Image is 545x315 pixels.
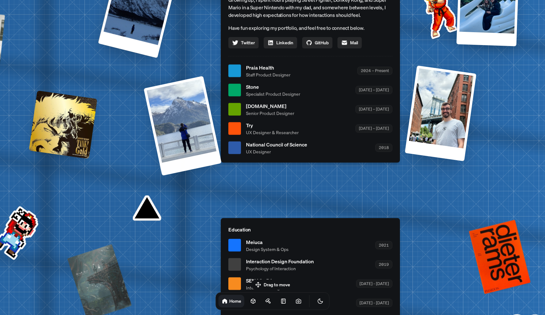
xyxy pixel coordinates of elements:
[219,295,244,307] a: Home
[276,39,293,46] span: Linkedin
[228,24,392,32] p: Have fun exploring my portfolio, and feel free to connect below.
[246,83,300,90] span: Stone
[375,241,392,249] div: 2021
[246,64,290,71] span: Praia Health
[246,257,314,265] span: Interaction Design Foundation
[314,295,327,307] button: Toggle Theme
[246,238,289,246] span: Meiuca
[228,225,392,233] p: Education
[302,37,332,48] a: GitHub
[246,110,294,116] span: Senior Product Designer
[355,125,392,132] div: [DATE] – [DATE]
[375,260,392,268] div: 2019
[355,105,392,113] div: [DATE] – [DATE]
[246,102,294,110] span: [DOMAIN_NAME]
[375,144,392,152] div: 2018
[315,39,329,46] span: GitHub
[241,39,255,46] span: Twitter
[246,141,307,148] span: National Council of Science
[246,277,282,284] span: SENAC - BA
[246,90,300,97] span: Specialist Product Designer
[246,121,299,129] span: Try
[337,37,362,48] a: Mail
[350,39,358,46] span: Mail
[246,148,307,155] span: UX Designer
[246,246,289,252] span: Design System & Ops
[356,299,392,307] div: [DATE] - [DATE]
[356,280,392,288] div: [DATE] - [DATE]
[246,265,314,271] span: Psychology of Interaction
[357,67,392,75] div: 2024 – Present
[355,86,392,94] div: [DATE] – [DATE]
[246,129,299,136] span: UX Designer & Researcher
[229,298,241,304] h1: Home
[246,71,290,78] span: Staff Product Designer
[228,37,259,48] a: Twitter
[264,37,297,48] a: Linkedin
